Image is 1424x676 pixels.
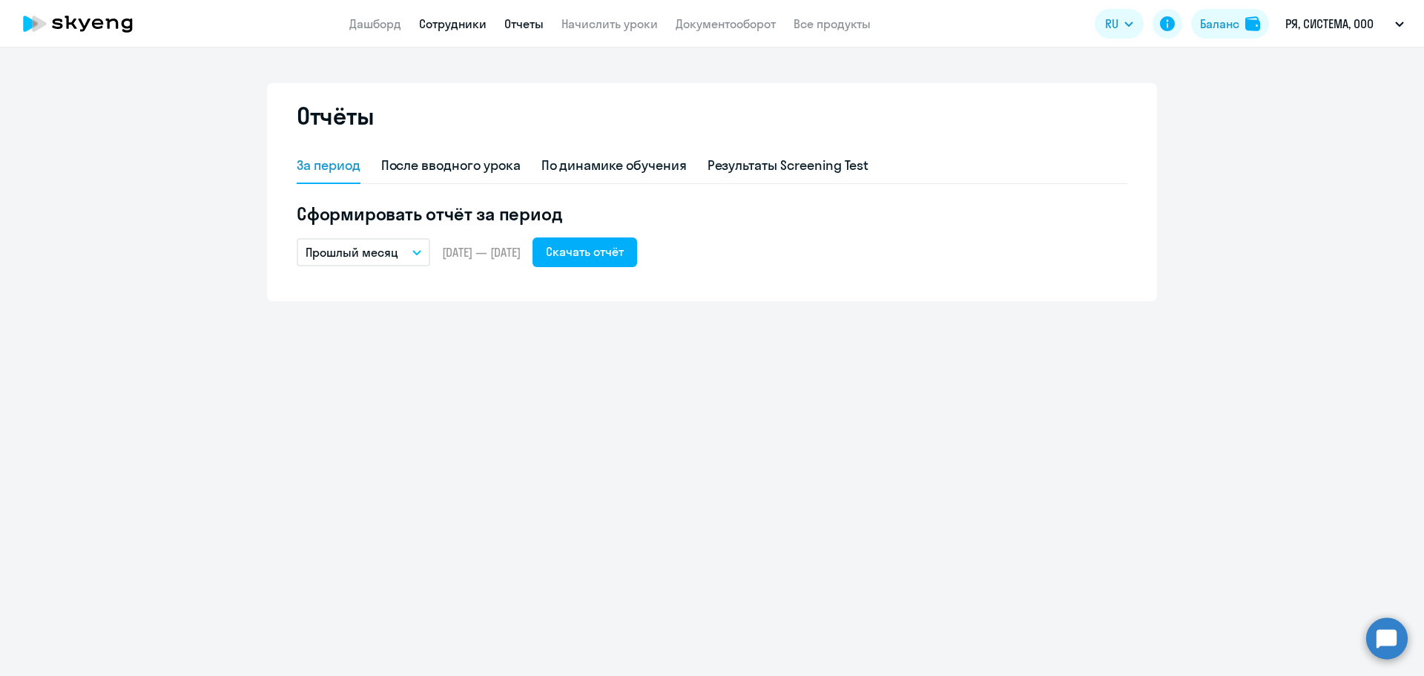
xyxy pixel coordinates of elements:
a: Начислить уроки [561,16,658,31]
p: Прошлый месяц [306,243,398,261]
a: Дашборд [349,16,401,31]
a: Все продукты [794,16,871,31]
img: balance [1245,16,1260,31]
h2: Отчёты [297,101,374,131]
div: После вводного урока [381,156,521,175]
div: Баланс [1200,15,1239,33]
button: РЯ, СИСТЕМА, ООО [1278,6,1411,42]
button: Скачать отчёт [533,237,637,267]
a: Сотрудники [419,16,487,31]
div: Результаты Screening Test [708,156,869,175]
a: Отчеты [504,16,544,31]
div: По динамике обучения [541,156,687,175]
a: Документооборот [676,16,776,31]
p: РЯ, СИСТЕМА, ООО [1285,15,1374,33]
button: Балансbalance [1191,9,1269,39]
div: Скачать отчёт [546,243,624,260]
span: [DATE] — [DATE] [442,244,521,260]
div: За период [297,156,360,175]
button: Прошлый месяц [297,238,430,266]
span: RU [1105,15,1118,33]
h5: Сформировать отчёт за период [297,202,1127,226]
button: RU [1095,9,1144,39]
